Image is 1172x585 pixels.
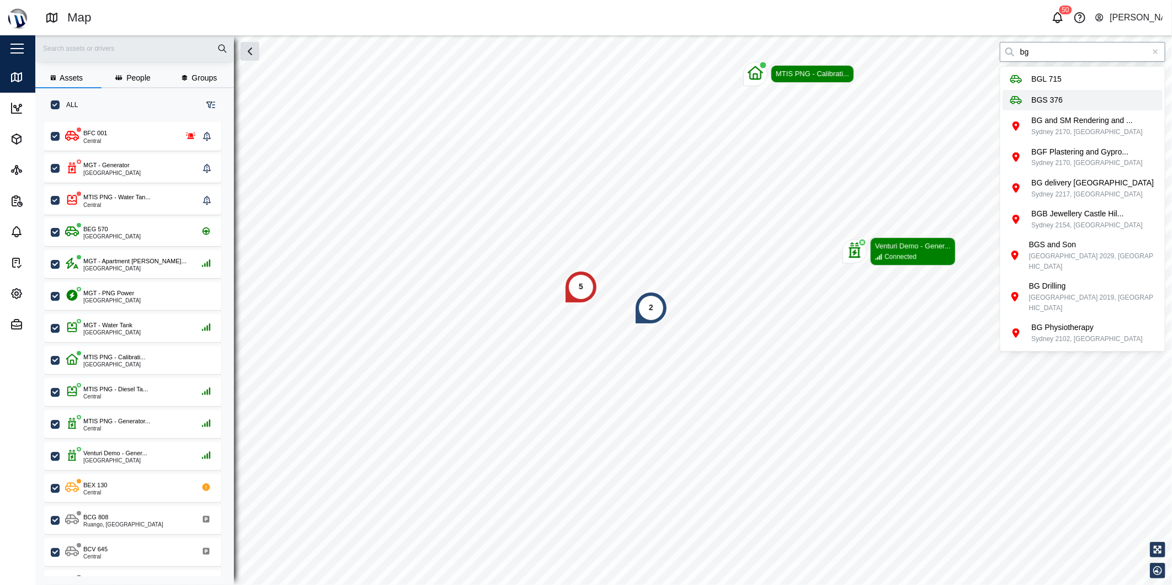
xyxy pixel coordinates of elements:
div: Sites [29,164,55,176]
div: BCV 645 [83,545,108,554]
div: [PERSON_NAME] [1110,11,1163,25]
div: Reports [29,195,65,207]
div: MGT - PNG Power [83,289,134,298]
div: Connected [885,252,917,262]
div: Map [67,8,92,28]
div: Admin [29,318,60,331]
div: Central [83,554,108,560]
div: MTIS PNG - Calibrati... [83,353,145,362]
div: BGF Plastering and Gypro... [1031,146,1143,158]
canvas: Map [35,35,1172,585]
div: BGS 376 [1031,94,1063,107]
input: Search assets or drivers [42,40,227,57]
span: Assets [60,74,83,82]
div: Sydney 2102, [GEOGRAPHIC_DATA] [1031,334,1143,344]
div: [GEOGRAPHIC_DATA] [83,234,141,240]
div: BGB Jewellery Castle Hil... [1031,208,1143,220]
span: People [126,74,151,82]
div: Central [83,490,107,496]
div: BG Physiotherapy [1031,322,1143,334]
div: BEX 130 [83,481,107,490]
div: Venturi Demo - Gener... [83,449,147,458]
div: MTIS PNG - Calibrati... [776,68,849,79]
div: BFC 001 [83,129,107,138]
div: Map marker [843,237,956,265]
div: BG Drilling [1029,280,1157,292]
div: Map [29,71,52,83]
div: [GEOGRAPHIC_DATA] [83,362,145,368]
div: Venturi Demo - Gener... [875,241,951,252]
div: Sydney 2170, [GEOGRAPHIC_DATA] [1031,127,1143,137]
div: Sydney 2217, [GEOGRAPHIC_DATA] [1031,189,1154,200]
div: Map marker [635,291,668,325]
div: [GEOGRAPHIC_DATA] 2029, [GEOGRAPHIC_DATA] [1029,251,1157,272]
div: MGT - Water Tank [83,321,132,330]
div: Alarms [29,226,62,238]
div: Assets [29,133,61,145]
div: BG delivery [GEOGRAPHIC_DATA] [1031,177,1154,189]
div: Map marker [564,270,598,304]
div: MTIS PNG - Diesel Ta... [83,385,148,394]
div: Sydney 2154, [GEOGRAPHIC_DATA] [1031,220,1143,231]
div: Map marker [743,62,854,86]
div: Central [83,139,107,144]
div: [GEOGRAPHIC_DATA] [83,266,187,272]
img: Main Logo [6,6,30,30]
div: BGL 715 [1031,73,1062,86]
div: MGT - Generator [83,161,130,170]
label: ALL [60,100,78,109]
div: Central [83,394,148,400]
div: Settings [29,288,66,300]
div: Tasks [29,257,57,269]
div: 50 [1059,6,1072,14]
div: [GEOGRAPHIC_DATA] [83,458,147,464]
div: [GEOGRAPHIC_DATA] 2019, [GEOGRAPHIC_DATA] [1029,292,1157,313]
div: [GEOGRAPHIC_DATA] [83,298,141,304]
div: Central [83,203,151,208]
div: BG and SM Rendering and ... [1031,115,1143,127]
div: Dashboard [29,102,76,114]
div: [GEOGRAPHIC_DATA] [83,330,141,336]
span: Groups [191,74,217,82]
button: [PERSON_NAME] [1094,10,1163,25]
div: Sydney 2170, [GEOGRAPHIC_DATA] [1031,158,1143,168]
div: MGT - Apartment [PERSON_NAME]... [83,257,187,266]
div: BGS and Son [1029,239,1157,251]
input: Search by People, Asset, Geozone or Place [1000,42,1165,62]
div: MTIS PNG - Water Tan... [83,193,151,202]
div: Ruango, [GEOGRAPHIC_DATA] [83,522,163,528]
div: Central [83,426,150,432]
div: BEG 570 [83,225,108,234]
div: 5 [579,281,583,293]
div: [GEOGRAPHIC_DATA] [83,171,141,176]
div: grid [44,118,233,576]
div: MTIS PNG - Generator... [83,417,150,426]
div: 2 [649,302,653,314]
div: BCG 808 [83,513,108,522]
